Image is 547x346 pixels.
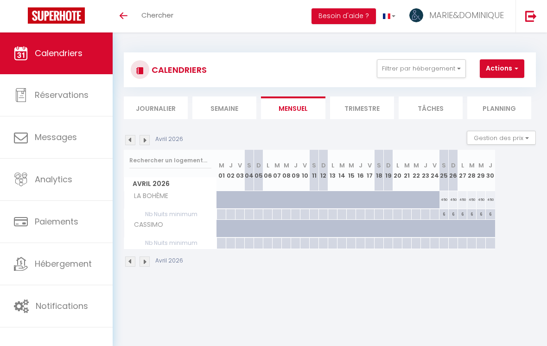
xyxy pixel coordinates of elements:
div: 450 [477,191,486,208]
span: Nb Nuits minimum [124,209,216,219]
abbr: M [413,161,419,170]
button: Actions [480,59,524,78]
div: 6 [477,209,485,218]
span: Paiements [35,216,78,227]
div: 6 [458,209,467,218]
li: Journalier [124,96,188,119]
button: Besoin d'aide ? [312,8,376,24]
th: 21 [402,150,412,191]
p: Avril 2026 [155,256,183,265]
th: 13 [328,150,337,191]
p: Avril 2026 [155,135,183,144]
th: 12 [319,150,328,191]
th: 22 [412,150,421,191]
div: 450 [458,191,467,208]
abbr: J [489,161,492,170]
input: Rechercher un logement... [129,152,211,169]
span: LA BOHÈME [126,191,171,201]
th: 27 [458,150,467,191]
abbr: S [377,161,381,170]
abbr: V [433,161,437,170]
div: 6 [486,209,495,218]
div: 6 [439,209,448,218]
span: Chercher [141,10,173,20]
th: 14 [337,150,347,191]
li: Tâches [399,96,463,119]
th: 29 [477,150,486,191]
li: Mensuel [261,96,325,119]
th: 10 [300,150,310,191]
th: 18 [375,150,384,191]
th: 09 [291,150,300,191]
div: 450 [449,191,458,208]
span: Analytics [35,173,72,185]
abbr: J [359,161,363,170]
div: 450 [486,191,495,208]
button: Gestion des prix [467,131,536,145]
abbr: M [219,161,224,170]
abbr: L [396,161,399,170]
abbr: D [451,161,456,170]
img: logout [525,10,537,22]
th: 06 [263,150,273,191]
th: 19 [384,150,393,191]
abbr: D [386,161,391,170]
div: 6 [467,209,476,218]
abbr: M [478,161,484,170]
th: 01 [217,150,226,191]
span: CASSIMO [126,220,165,230]
span: Calendriers [35,47,83,59]
th: 05 [254,150,263,191]
th: 16 [356,150,365,191]
abbr: M [339,161,345,170]
h3: CALENDRIERS [149,59,207,80]
th: 02 [226,150,235,191]
img: ... [409,8,423,22]
th: 08 [282,150,291,191]
th: 17 [365,150,375,191]
abbr: M [274,161,280,170]
div: 6 [449,209,458,218]
th: 03 [235,150,245,191]
th: 25 [439,150,449,191]
abbr: S [312,161,316,170]
abbr: V [368,161,372,170]
th: 30 [486,150,495,191]
span: Réservations [35,89,89,101]
abbr: M [284,161,289,170]
abbr: S [247,161,251,170]
abbr: M [349,161,354,170]
li: Semaine [192,96,256,119]
abbr: S [442,161,446,170]
span: Notifications [36,300,88,312]
abbr: D [321,161,326,170]
abbr: D [256,161,261,170]
th: 24 [430,150,439,191]
th: 26 [449,150,458,191]
abbr: M [404,161,410,170]
th: 15 [347,150,356,191]
div: 450 [439,191,449,208]
abbr: L [267,161,269,170]
button: Filtrer par hébergement [377,59,466,78]
abbr: J [424,161,427,170]
abbr: L [461,161,464,170]
th: 20 [393,150,402,191]
th: 28 [467,150,477,191]
abbr: V [238,161,242,170]
th: 11 [310,150,319,191]
abbr: V [303,161,307,170]
li: Trimestre [330,96,394,119]
abbr: J [229,161,233,170]
span: Hébergement [35,258,92,269]
span: MARIE&DOMINIQUE [429,9,504,21]
th: 04 [245,150,254,191]
abbr: J [294,161,298,170]
abbr: L [331,161,334,170]
span: Messages [35,131,77,143]
th: 23 [421,150,430,191]
li: Planning [467,96,531,119]
span: Avril 2026 [124,177,216,191]
th: 07 [273,150,282,191]
img: Super Booking [28,7,85,24]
